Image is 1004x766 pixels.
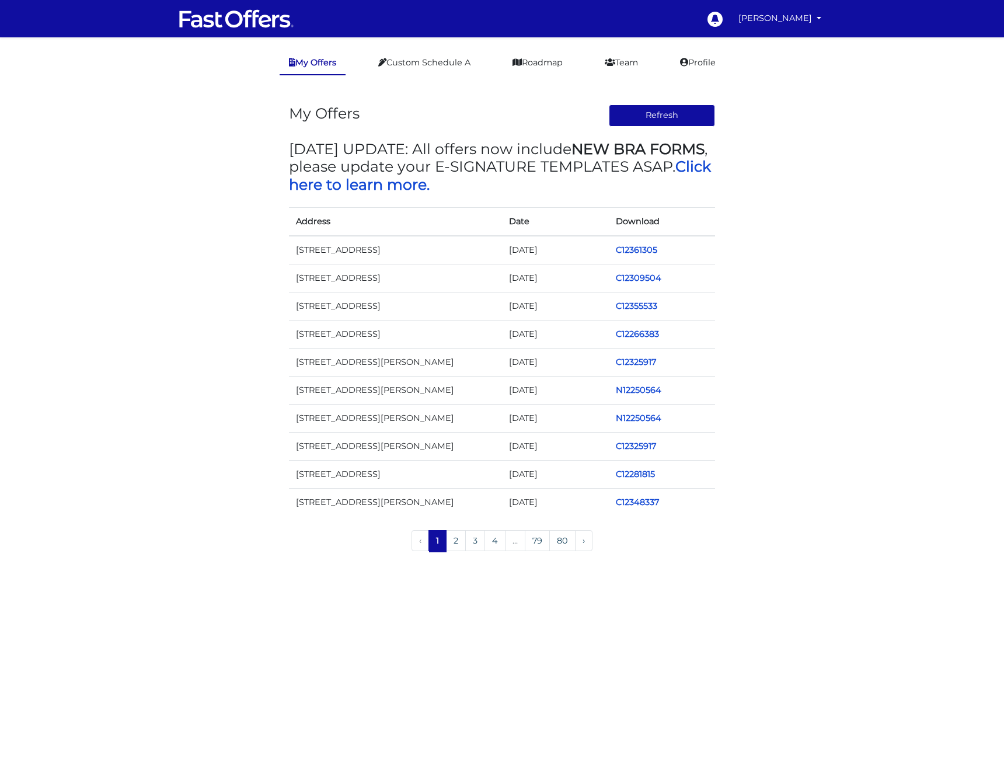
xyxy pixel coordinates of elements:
[428,530,447,551] span: 1
[502,405,609,433] td: [DATE]
[502,377,609,405] td: [DATE]
[616,413,661,423] a: N12250564
[369,51,480,74] a: Custom Schedule A
[289,461,502,489] td: [STREET_ADDRESS]
[289,489,502,517] td: [STREET_ADDRESS][PERSON_NAME]
[289,140,715,193] h3: [DATE] UPDATE: All offers now include , please update your E-SIGNATURE TEMPLATES ASAP.
[609,207,716,236] th: Download
[446,530,466,551] a: 2
[502,320,609,348] td: [DATE]
[616,385,661,395] a: N12250564
[616,441,656,451] a: C12325917
[616,273,661,283] a: C12309504
[616,357,656,367] a: C12325917
[502,264,609,292] td: [DATE]
[503,51,572,74] a: Roadmap
[289,292,502,320] td: [STREET_ADDRESS]
[502,348,609,376] td: [DATE]
[549,530,576,551] a: 80
[609,105,716,127] button: Refresh
[289,433,502,461] td: [STREET_ADDRESS][PERSON_NAME]
[616,301,657,311] a: C12355533
[502,292,609,320] td: [DATE]
[616,469,655,479] a: C12281815
[289,320,502,348] td: [STREET_ADDRESS]
[289,207,502,236] th: Address
[289,236,502,264] td: [STREET_ADDRESS]
[734,7,826,30] a: [PERSON_NAME]
[671,51,725,74] a: Profile
[595,51,647,74] a: Team
[575,530,592,551] a: Next »
[289,105,360,122] h3: My Offers
[502,433,609,461] td: [DATE]
[502,236,609,264] td: [DATE]
[616,497,659,507] a: C12348337
[289,264,502,292] td: [STREET_ADDRESS]
[502,461,609,489] td: [DATE]
[465,530,485,551] a: 3
[571,140,705,158] strong: NEW BRA FORMS
[289,158,711,193] a: Click here to learn more.
[616,329,659,339] a: C12266383
[280,51,346,75] a: My Offers
[289,348,502,376] td: [STREET_ADDRESS][PERSON_NAME]
[616,245,657,255] a: C12361305
[502,489,609,517] td: [DATE]
[484,530,506,551] a: 4
[502,207,609,236] th: Date
[289,377,502,405] td: [STREET_ADDRESS][PERSON_NAME]
[525,530,550,551] a: 79
[289,405,502,433] td: [STREET_ADDRESS][PERSON_NAME]
[412,530,429,552] li: « Previous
